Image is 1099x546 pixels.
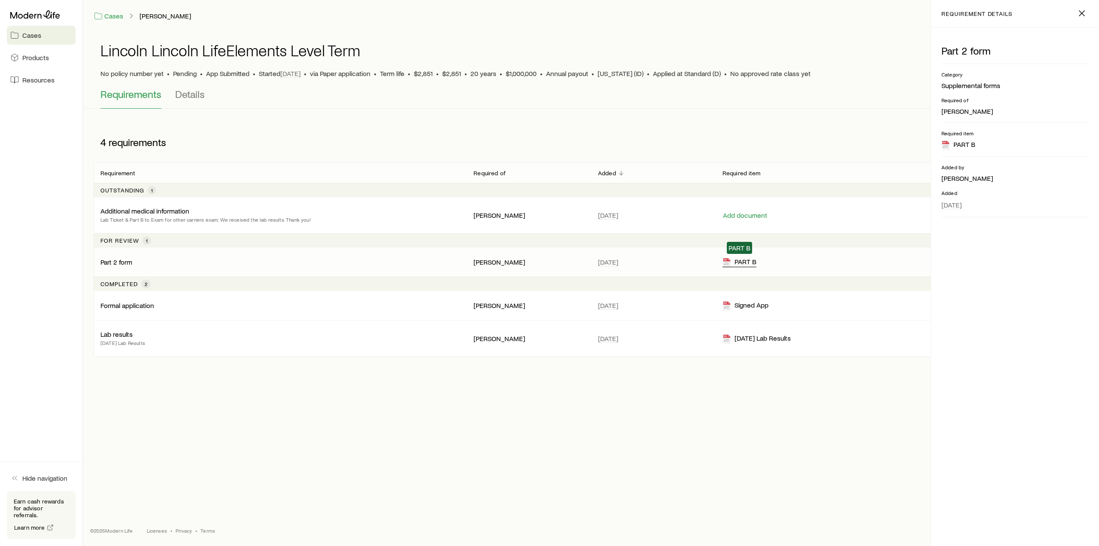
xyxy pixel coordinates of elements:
p: Supplemental forms [941,81,1089,90]
span: Resources [22,76,55,84]
p: Added [598,170,616,177]
span: requirements [109,136,166,148]
p: Started [259,69,301,78]
p: Lab results [100,330,133,339]
p: [PERSON_NAME] [941,107,1089,116]
p: Required of [941,97,1089,104]
p: [PERSON_NAME] [474,301,584,310]
div: Signed App [723,301,768,311]
span: [DATE] [598,258,618,266]
p: [PERSON_NAME] [474,334,584,343]
span: 20 years [471,69,496,78]
p: Formal application [100,301,154,310]
span: [DATE] [598,211,618,220]
span: 1 [151,187,153,194]
a: Privacy [176,527,192,534]
button: Add document [723,211,768,220]
span: • [647,69,650,78]
span: [DATE] [598,334,618,343]
span: Details [175,88,205,100]
div: Earn cash rewards for advisor referrals.Learn more [7,491,76,539]
a: Terms [200,527,215,534]
p: requirement details [941,10,1012,17]
span: $1,000,000 [506,69,537,78]
span: Learn more [14,525,45,531]
p: Additional medical information [100,207,189,215]
span: Cases [22,31,41,40]
a: Resources [7,70,76,89]
span: via Paper application [310,69,370,78]
span: $2,851 [442,69,461,78]
span: [DATE] [280,69,301,78]
span: • [592,69,594,78]
span: • [374,69,376,78]
span: [DATE] [941,201,962,209]
span: • [195,527,197,534]
span: No approved rate class yet [730,69,811,78]
p: [PERSON_NAME] [941,174,1089,183]
span: • [170,527,172,534]
p: Added by [941,164,1089,171]
button: Hide navigation [7,469,76,488]
span: Products [22,53,49,62]
span: Annual payout [546,69,588,78]
a: Products [7,48,76,67]
span: Term life [380,69,404,78]
a: Cases [7,26,76,45]
span: • [724,69,727,78]
span: • [200,69,203,78]
span: Requirements [100,88,161,100]
span: • [408,69,410,78]
span: • [167,69,170,78]
p: Outstanding [100,187,144,194]
p: Required of [474,170,506,177]
span: • [500,69,502,78]
p: Category [941,71,1089,78]
a: Cases [94,11,124,21]
span: No policy number yet [100,69,164,78]
span: 1 [146,237,148,244]
p: [DATE] Lab Results [100,339,145,347]
p: Added [941,189,1089,196]
p: For review [100,237,139,244]
div: PART B [941,140,975,150]
a: Licenses [147,527,167,534]
p: © 2025 Modern Life [90,527,133,534]
h1: Lincoln Lincoln LifeElements Level Term [100,42,360,59]
p: [PERSON_NAME] [474,211,584,220]
p: Requirement [100,170,135,177]
div: [DATE] Lab Results [723,334,791,344]
div: Application details tabs [100,88,1082,109]
p: Pending [173,69,197,78]
p: Earn cash rewards for advisor referrals. [14,498,69,519]
p: [PERSON_NAME] [474,258,584,266]
span: • [304,69,307,78]
span: • [253,69,255,78]
span: • [464,69,467,78]
span: Hide navigation [22,474,67,482]
p: Required item [723,170,760,177]
span: [US_STATE] (ID) [598,69,644,78]
div: PART B [723,257,756,267]
span: 2 [145,281,147,287]
p: Completed [100,281,138,287]
p: Required item [941,130,1089,137]
span: Applied at Standard (D) [653,69,721,78]
p: Lab Ticket & Part B to Exam for other carriers exam. We received the lab results. Thank you! [100,215,311,224]
span: App Submitted [206,69,249,78]
a: [PERSON_NAME] [139,12,191,20]
span: 4 [100,136,106,148]
p: Part 2 form [941,45,1089,57]
span: • [436,69,439,78]
span: [DATE] [598,301,618,310]
span: • [540,69,543,78]
span: $2,851 [414,69,433,78]
p: Part 2 form [100,258,132,266]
